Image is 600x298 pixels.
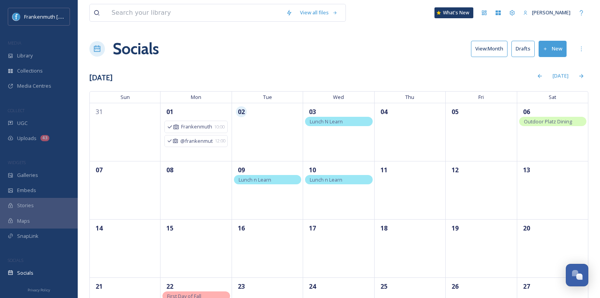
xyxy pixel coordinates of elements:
span: Lunch N Learn [310,118,343,125]
span: Outdoor Platz Dining [524,118,572,125]
span: COLLECT [8,107,24,113]
a: Privacy Policy [28,285,50,294]
span: Mon [160,91,232,103]
h3: [DATE] [89,72,113,83]
span: Stories [17,202,34,209]
span: Privacy Policy [28,288,50,293]
span: 04 [378,106,389,117]
span: Lunch n Learn [310,176,342,183]
span: Lunch n Learn [239,176,271,183]
a: What's New [434,7,473,18]
button: Open Chat [566,264,588,286]
span: 27 [521,281,532,292]
span: Library [17,52,33,59]
input: Search your library [108,4,282,21]
span: Frankenmuth [US_STATE] [24,13,83,20]
span: 21 [94,281,105,292]
span: Thu [375,91,446,103]
span: 15 [164,223,175,234]
span: Embeds [17,187,36,194]
span: 06 [521,106,532,117]
a: Socials [113,37,159,61]
span: Sat [517,91,588,103]
span: [PERSON_NAME] [532,9,570,16]
span: Wed [303,91,374,103]
span: MEDIA [8,40,21,46]
span: SnapLink [17,232,38,240]
span: Fri [446,91,517,103]
span: 23 [236,281,247,292]
span: 08 [164,165,175,175]
span: 12:00 [215,138,225,144]
span: 11 [378,165,389,175]
span: 14 [94,223,105,234]
span: 18 [378,223,389,234]
span: Collections [17,67,43,74]
span: 24 [307,281,318,292]
span: 25 [378,281,389,292]
span: 01 [164,106,175,117]
span: 22 [164,281,175,292]
span: Media Centres [17,82,51,90]
span: 16 [236,223,247,234]
span: Galleries [17,172,38,179]
span: 09 [236,165,247,175]
div: 43 [40,135,49,141]
span: 03 [307,106,318,117]
span: 31 [94,106,105,117]
span: Tue [232,91,303,103]
span: @frankenmuth [180,137,213,145]
a: Drafts [511,41,539,57]
div: [DATE] [549,68,572,83]
span: Sun [89,91,160,103]
span: 10 [307,165,318,175]
span: 12 [450,165,460,175]
span: 13 [521,165,532,175]
button: View:Month [471,41,508,57]
img: Social%20Media%20PFP%202025.jpg [12,13,20,21]
span: Frankenmuth [181,123,212,130]
span: 02 [236,106,247,117]
button: New [539,41,567,57]
span: WIDGETS [8,159,26,165]
span: 07 [94,165,105,175]
span: 20 [521,223,532,234]
span: Socials [17,269,33,277]
span: SOCIALS [8,257,23,263]
span: Maps [17,217,30,225]
span: Uploads [17,135,37,142]
button: Drafts [511,41,535,57]
span: 19 [450,223,460,234]
span: 26 [450,281,460,292]
span: 17 [307,223,318,234]
span: 05 [450,106,460,117]
span: UGC [17,120,28,127]
a: View all files [296,5,342,20]
a: [PERSON_NAME] [519,5,574,20]
span: 10:00 [214,124,225,130]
